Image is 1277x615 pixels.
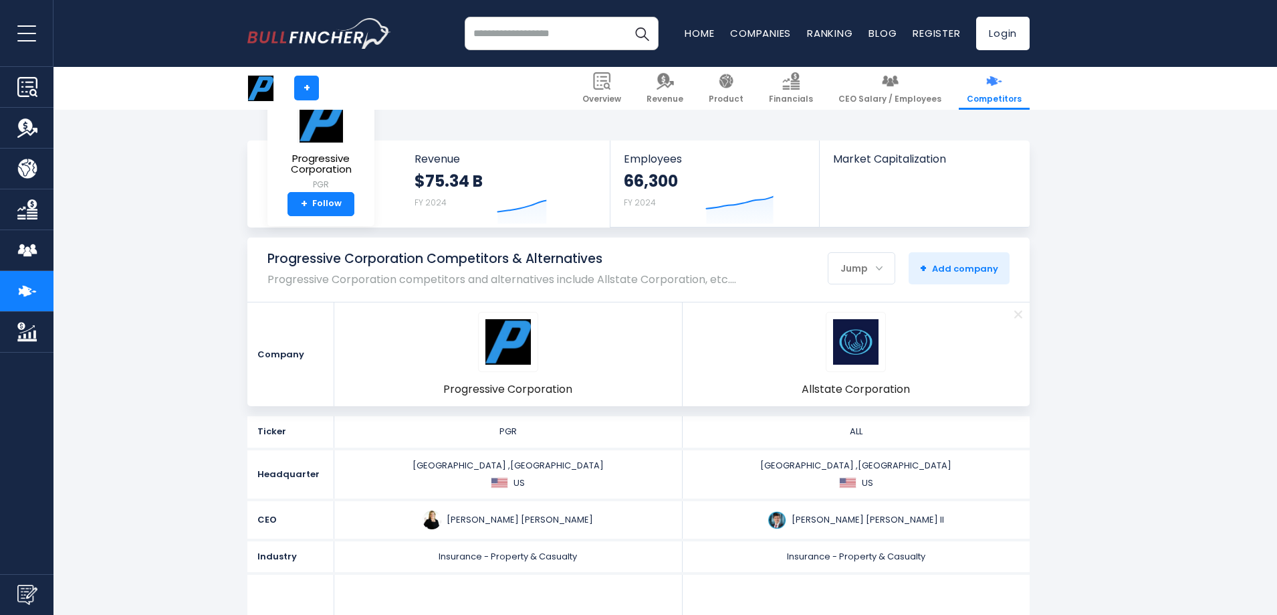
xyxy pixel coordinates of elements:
[298,98,344,143] img: PGR logo
[769,94,813,104] span: Financials
[278,179,364,191] small: PGR
[833,153,1015,165] span: Market Capitalization
[301,198,308,210] strong: +
[959,67,1030,110] a: Competitors
[610,141,818,227] a: Employees 66,300 FY 2024
[687,426,1026,438] div: ALL
[967,94,1022,104] span: Competitors
[709,94,743,104] span: Product
[1006,302,1030,326] a: Remove
[862,477,873,489] span: US
[401,141,610,227] a: Revenue $75.34 B FY 2024
[624,171,678,191] strong: 66,300
[802,382,910,397] span: Allstate Corporation
[247,416,334,447] div: Ticker
[267,251,736,268] h1: Progressive Corporation Competitors & Alternatives
[294,76,319,100] a: +
[807,26,852,40] a: Ranking
[913,26,960,40] a: Register
[685,26,714,40] a: Home
[761,67,821,110] a: Financials
[868,26,897,40] a: Blog
[687,460,1026,489] div: [GEOGRAPHIC_DATA] ,[GEOGRAPHIC_DATA]
[976,17,1030,50] a: Login
[638,67,691,110] a: Revenue
[828,254,895,282] div: Jump
[415,153,597,165] span: Revenue
[624,153,805,165] span: Employees
[830,67,949,110] a: CEO Salary / Employees
[820,141,1028,188] a: Market Capitalization
[730,26,791,40] a: Companies
[833,319,879,365] img: ALL logo
[247,302,334,406] div: Company
[701,67,751,110] a: Product
[247,501,334,539] div: CEO
[338,460,678,489] div: [GEOGRAPHIC_DATA] ,[GEOGRAPHIC_DATA]
[768,511,786,529] img: tom-wilson.jpg
[920,260,927,276] strong: +
[338,511,678,529] div: [PERSON_NAME] [PERSON_NAME]
[443,312,572,397] a: PGR logo Progressive Corporation
[439,550,577,563] span: Insurance - Property & Casualty
[802,312,910,397] a: ALL logo Allstate Corporation
[574,67,629,110] a: Overview
[247,450,334,499] div: Headquarter
[247,541,334,572] div: Industry
[415,171,483,191] strong: $75.34 B
[625,17,659,50] button: Search
[278,153,364,175] span: Progressive Corporation
[423,511,441,529] img: tricia-griffith.jpg
[909,252,1010,284] button: +Add company
[267,273,736,286] p: Progressive Corporation competitors and alternatives include Allstate Corporation, etc.…
[248,76,273,101] img: PGR logo
[920,262,998,274] span: Add company
[247,18,391,49] img: bullfincher logo
[287,192,354,216] a: +Follow
[443,382,572,397] span: Progressive Corporation
[277,98,364,192] a: Progressive Corporation PGR
[582,94,621,104] span: Overview
[647,94,683,104] span: Revenue
[838,94,941,104] span: CEO Salary / Employees
[624,197,656,208] small: FY 2024
[687,511,1026,529] div: [PERSON_NAME] [PERSON_NAME] II
[247,18,391,49] a: Go to homepage
[338,426,678,438] div: PGR
[485,319,531,365] img: PGR logo
[415,197,447,208] small: FY 2024
[787,550,925,563] span: Insurance - Property & Casualty
[513,477,525,489] span: US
